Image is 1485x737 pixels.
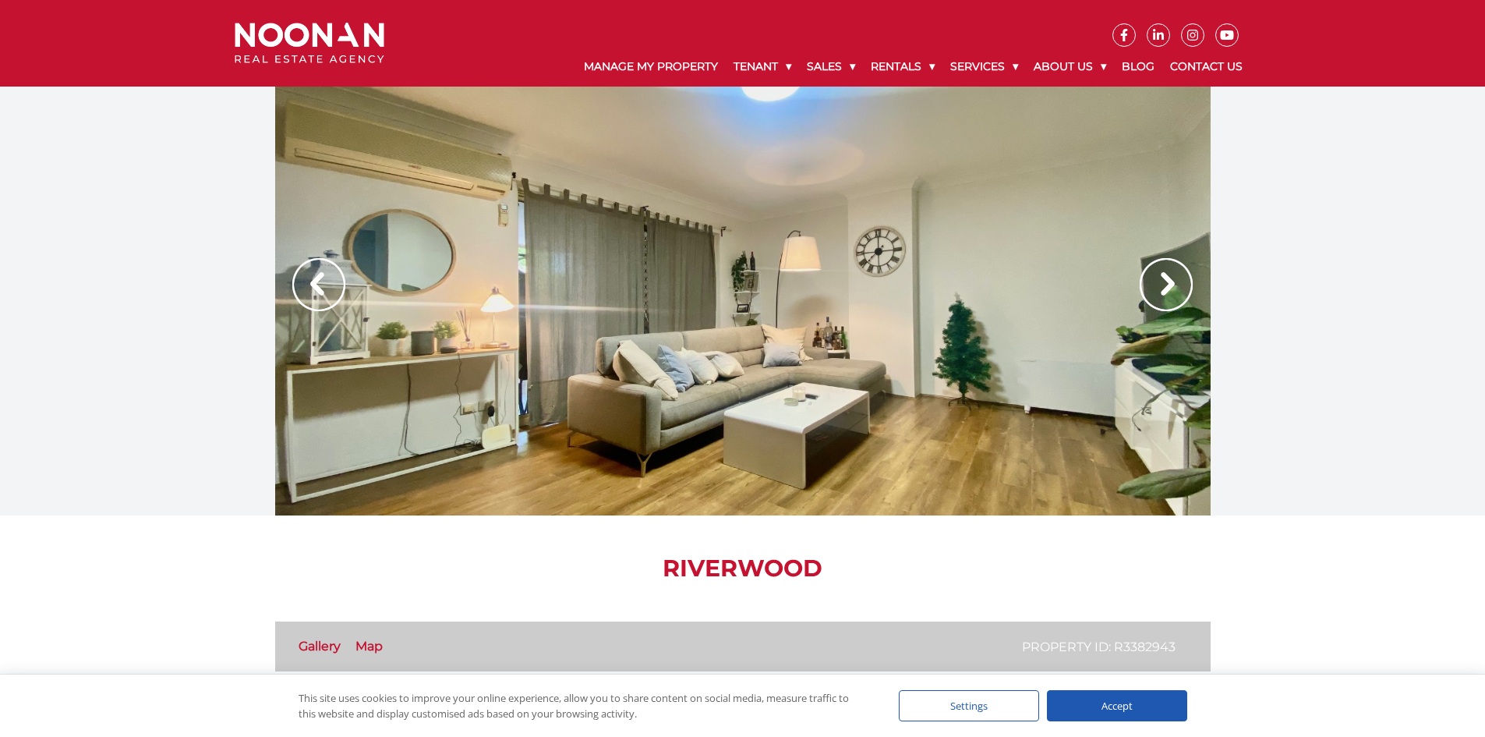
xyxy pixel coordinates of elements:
div: Accept [1047,690,1187,721]
a: Services [942,47,1026,87]
img: Arrow slider [1140,258,1193,311]
a: Sales [799,47,863,87]
a: Blog [1114,47,1162,87]
a: Manage My Property [576,47,726,87]
div: This site uses cookies to improve your online experience, allow you to share content on social me... [299,690,868,721]
a: Contact Us [1162,47,1250,87]
a: About Us [1026,47,1114,87]
img: Noonan Real Estate Agency [235,23,384,64]
div: Settings [899,690,1039,721]
p: Property ID: R3382943 [1022,637,1176,657]
a: Map [355,639,383,654]
a: Tenant [726,47,799,87]
a: Gallery [299,639,341,654]
h1: RIVERWOOD [275,555,1211,583]
a: Rentals [863,47,942,87]
img: Arrow slider [292,258,345,311]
